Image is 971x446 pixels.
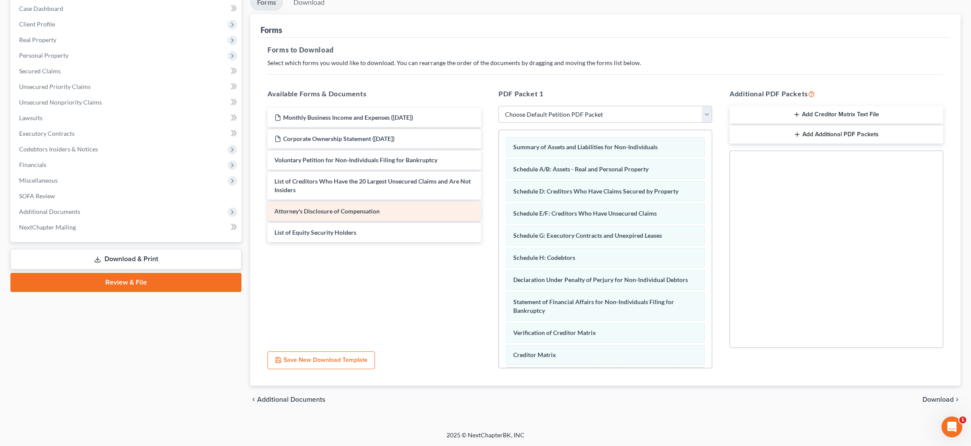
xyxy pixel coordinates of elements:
[12,188,241,204] a: SOFA Review
[19,114,42,121] span: Lawsuits
[19,130,75,137] span: Executory Contracts
[10,249,241,269] a: Download & Print
[274,177,471,193] span: List of Creditors Who Have the 20 Largest Unsecured Claims and Are Not Insiders
[12,63,241,79] a: Secured Claims
[267,45,943,55] h5: Forms to Download
[19,223,76,231] span: NextChapter Mailing
[19,98,102,106] span: Unsecured Nonpriority Claims
[19,52,68,59] span: Personal Property
[19,67,61,75] span: Secured Claims
[12,79,241,95] a: Unsecured Priority Claims
[19,192,55,200] span: SOFA Review
[19,145,98,153] span: Codebtors Insiders & Notices
[12,220,241,235] a: NextChapter Mailing
[257,396,326,403] span: Additional Documents
[922,396,954,403] span: Download
[10,273,241,292] a: Review & File
[19,36,56,43] span: Real Property
[274,229,356,236] span: List of Equity Security Holders
[12,1,241,16] a: Case Dashboard
[283,135,394,142] span: Corporate Ownership Statement ([DATE])
[250,396,257,403] i: chevron_left
[513,329,596,336] span: Verification of Creditor Matrix
[513,351,556,358] span: Creditor Matrix
[942,416,962,437] iframe: Intercom live chat
[513,232,662,239] span: Schedule G: Executory Contracts and Unexpired Leases
[730,125,943,144] button: Add Additional PDF Packets
[499,89,712,99] h5: PDF Packet 1
[954,396,961,403] i: chevron_right
[513,254,575,261] span: Schedule H: Codebtors
[274,207,380,215] span: Attorney's Disclosure of Compensation
[730,89,943,99] h5: Additional PDF Packets
[513,276,688,283] span: Declaration Under Penalty of Perjury for Non-Individual Debtors
[730,106,943,124] button: Add Creditor Matrix Text File
[19,161,46,168] span: Financials
[513,165,648,173] span: Schedule A/B: Assets - Real and Personal Property
[267,351,375,370] button: Save New Download Template
[12,110,241,126] a: Lawsuits
[922,396,961,403] button: Download chevron_right
[513,210,657,217] span: Schedule E/F: Creditors Who Have Unsecured Claims
[12,95,241,110] a: Unsecured Nonpriority Claims
[506,367,705,400] div: Drag-and-drop in any documents from the left. These will be merged into the Petition PDF Packet. ...
[19,83,91,90] span: Unsecured Priority Claims
[19,20,55,28] span: Client Profile
[12,126,241,141] a: Executory Contracts
[250,396,326,403] a: chevron_left Additional Documents
[267,89,481,99] h5: Available Forms & Documents
[274,156,437,164] span: Voluntary Petition for Non-Individuals Filing for Bankruptcy
[19,5,63,12] span: Case Dashboard
[283,114,413,121] span: Monthly Business Income and Expenses ([DATE])
[19,177,58,184] span: Miscellaneous
[513,143,658,151] span: Summary of Assets and Liabilities for Non-Individuals
[513,298,674,314] span: Statement of Financial Affairs for Non-Individuals Filing for Bankruptcy
[19,208,80,215] span: Additional Documents
[267,59,943,67] p: Select which forms you would like to download. You can rearrange the order of the documents by dr...
[959,416,966,423] span: 1
[261,25,282,35] div: Forms
[513,187,678,195] span: Schedule D: Creditors Who Have Claims Secured by Property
